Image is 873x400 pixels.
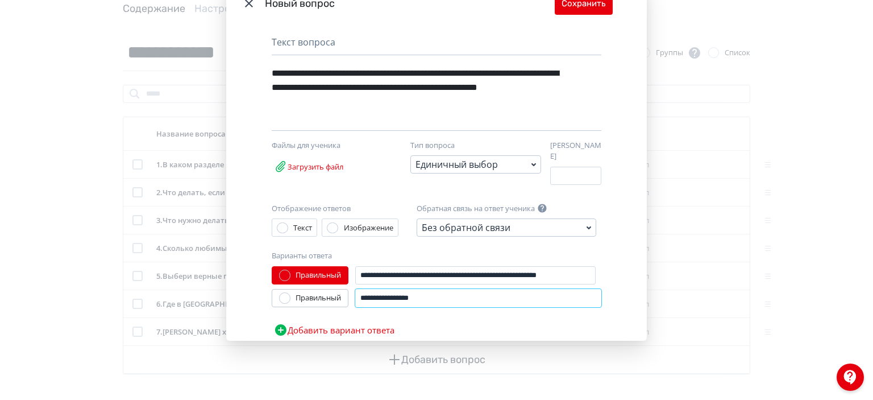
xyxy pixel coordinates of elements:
label: Варианты ответа [272,250,332,262]
label: Обратная связь на ответ ученика [417,203,535,215]
label: Отображение ответов [272,203,351,215]
div: Правильный [296,270,341,281]
label: Тип вопроса [410,140,455,151]
div: Единичный выбор [415,158,498,171]
div: Правильный [296,292,341,304]
button: Добавить вариант ответа [272,319,397,341]
div: Файлы для ученика [272,140,391,151]
div: Текст [293,222,312,234]
div: Текст вопроса [272,35,601,55]
div: Без обратной связи [422,221,510,234]
div: Изображение [344,222,393,234]
label: [PERSON_NAME] [550,140,601,162]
